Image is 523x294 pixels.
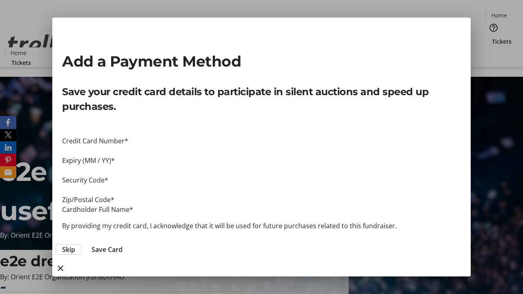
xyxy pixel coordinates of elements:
span: Skip [62,245,75,254]
p: Save your credit card details to participate in silent auctions and speed up purchases. [62,85,461,114]
div: Cardholder Full Name* [62,205,461,214]
label: Credit Card Number* [62,136,128,145]
button: Save Card [85,245,129,254]
iframe: Secure payment input frame [62,146,461,156]
p: By providing my credit card, I acknowledge that it will be used for future purchases related to t... [62,221,461,231]
button: Skip [56,244,82,255]
iframe: Secure payment input frame [62,185,461,195]
label: Security Code* [62,176,108,185]
button: close [52,260,69,276]
h2: Add a Payment Method [62,50,461,72]
label: Expiry (MM / YY)* [62,156,115,165]
iframe: Secure payment input frame [62,165,461,175]
span: Save Card [92,245,123,254]
div: Zip/Postal Code* [62,195,461,205]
